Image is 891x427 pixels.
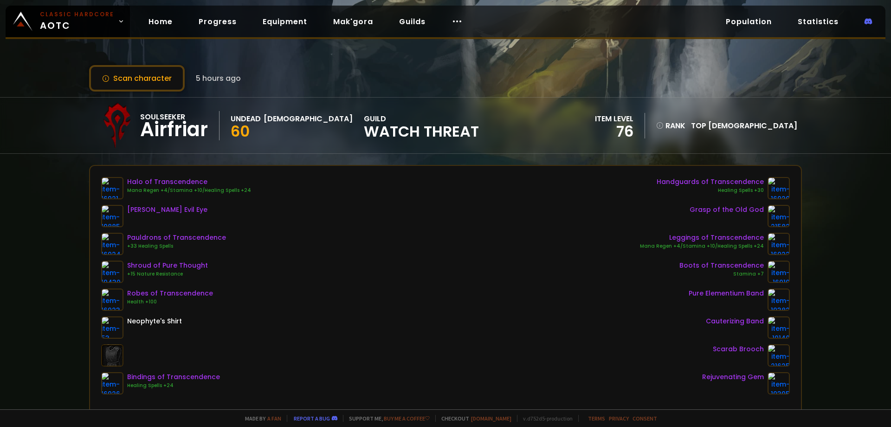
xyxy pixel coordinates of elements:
img: item-16923 [101,289,123,311]
div: Cauterizing Band [706,316,764,326]
span: Support me, [343,415,430,422]
div: +15 Nature Resistance [127,270,208,278]
span: v. d752d5 - production [517,415,573,422]
span: 5 hours ago [196,72,241,84]
div: Soulseeker [140,111,208,123]
div: Leggings of Transcendence [640,233,764,243]
a: Population [718,12,779,31]
a: Report a bug [294,415,330,422]
div: Shroud of Pure Thought [127,261,208,270]
div: Scarab Brooch [713,344,764,354]
div: [DEMOGRAPHIC_DATA] [264,113,353,125]
div: Pauldrons of Transcendence [127,233,226,243]
a: Progress [191,12,244,31]
a: Statistics [790,12,846,31]
div: Rejuvenating Gem [702,372,764,382]
a: Equipment [255,12,315,31]
img: item-53 [101,316,123,339]
a: Terms [588,415,605,422]
a: [DOMAIN_NAME] [471,415,511,422]
img: item-16921 [101,177,123,199]
a: Classic HardcoreAOTC [6,6,130,37]
div: Airfriar [140,123,208,137]
span: 60 [231,121,250,142]
img: item-16920 [768,177,790,199]
a: Privacy [609,415,629,422]
a: Guilds [392,12,433,31]
div: Stamina +7 [679,270,764,278]
div: Pure Elementium Band [689,289,764,298]
div: Undead [231,113,261,125]
div: Handguards of Transcendence [657,177,764,187]
img: item-19430 [101,261,123,283]
div: item level [595,113,633,125]
div: Top [691,120,797,131]
div: Mana Regen +4/Stamina +10/Healing Spells +24 [640,243,764,250]
img: item-16922 [768,233,790,255]
div: guild [364,113,479,138]
a: Mak'gora [326,12,381,31]
small: Classic Hardcore [40,10,114,19]
img: item-16924 [101,233,123,255]
a: Consent [633,415,657,422]
img: item-19395 [768,372,790,394]
div: rank [656,120,685,131]
img: item-19140 [768,316,790,339]
div: Healing Spells +30 [657,187,764,194]
img: item-19382 [768,289,790,311]
div: Grasp of the Old God [690,205,764,215]
span: [DEMOGRAPHIC_DATA] [708,120,797,131]
div: Neophyte's Shirt [127,316,182,326]
div: [PERSON_NAME] Evil Eye [127,205,207,215]
div: Halo of Transcendence [127,177,251,187]
div: 76 [595,125,633,138]
img: item-19885 [101,205,123,227]
span: Checkout [435,415,511,422]
img: item-21625 [768,344,790,367]
span: Made by [239,415,281,422]
a: Buy me a coffee [384,415,430,422]
img: item-21582 [768,205,790,227]
div: Healing Spells +24 [127,382,220,389]
a: Home [141,12,180,31]
img: item-16926 [101,372,123,394]
span: Watch Threat [364,125,479,138]
div: Bindings of Transcendence [127,372,220,382]
a: a fan [267,415,281,422]
div: +33 Healing Spells [127,243,226,250]
div: Mana Regen +4/Stamina +10/Healing Spells +24 [127,187,251,194]
div: Boots of Transcendence [679,261,764,270]
button: Scan character [89,65,185,92]
div: Health +100 [127,298,213,306]
img: item-16919 [768,261,790,283]
span: AOTC [40,10,114,33]
div: Robes of Transcendence [127,289,213,298]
